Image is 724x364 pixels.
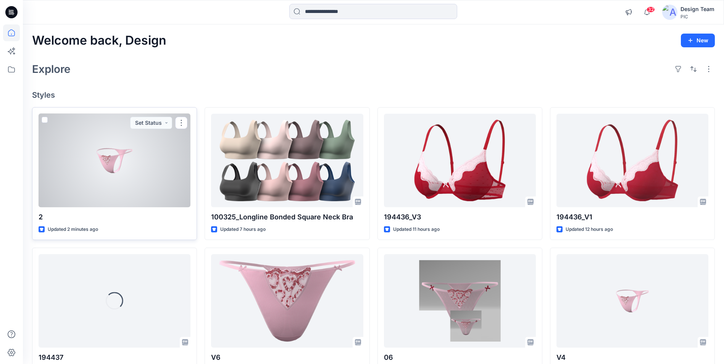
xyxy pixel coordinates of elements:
[556,254,708,348] a: V4
[32,90,715,100] h4: Styles
[680,14,714,19] div: PIC
[681,34,715,47] button: New
[39,352,190,363] p: 194437
[39,212,190,222] p: 2
[393,225,440,234] p: Updated 11 hours ago
[384,352,536,363] p: 06
[556,114,708,207] a: 194436_V1
[556,352,708,363] p: V4
[384,114,536,207] a: 194436_V3
[662,5,677,20] img: avatar
[384,254,536,348] a: 06
[647,6,655,13] span: 32
[32,63,71,75] h2: Explore
[32,34,166,48] h2: Welcome back, Design
[48,225,98,234] p: Updated 2 minutes ago
[566,225,613,234] p: Updated 12 hours ago
[211,114,363,207] a: 100325_Longline Bonded Square Neck Bra
[211,212,363,222] p: 100325_Longline Bonded Square Neck Bra
[211,254,363,348] a: V6
[39,114,190,207] a: 2
[556,212,708,222] p: 194436_V1
[384,212,536,222] p: 194436_V3
[220,225,266,234] p: Updated 7 hours ago
[680,5,714,14] div: Design Team
[211,352,363,363] p: V6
